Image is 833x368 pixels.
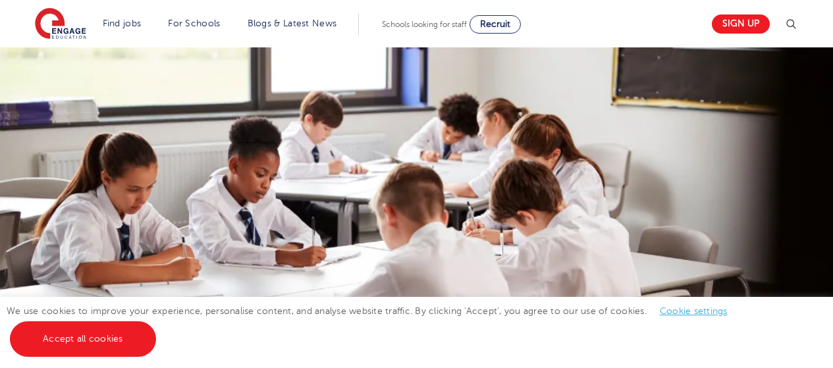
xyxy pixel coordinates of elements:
a: Sign up [712,14,770,34]
a: Find jobs [103,18,142,28]
span: We use cookies to improve your experience, personalise content, and analyse website traffic. By c... [7,306,741,344]
a: Accept all cookies [10,321,156,357]
span: Schools looking for staff [382,20,467,29]
a: For Schools [168,18,220,28]
a: Blogs & Latest News [248,18,337,28]
a: Recruit [470,15,521,34]
img: Engage Education [35,8,86,41]
a: Cookie settings [660,306,728,316]
span: Recruit [480,19,510,29]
